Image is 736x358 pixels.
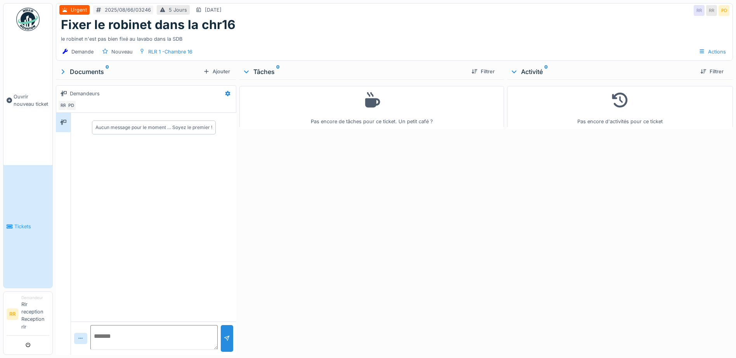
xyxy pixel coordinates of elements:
li: Rlr reception Reception rlr [21,295,49,334]
div: RR [58,100,69,111]
div: Tâches [242,67,465,76]
div: Filtrer [697,66,727,77]
sup: 0 [276,67,280,76]
div: Nouveau [111,48,133,55]
a: Tickets [3,165,52,287]
span: Ouvrir nouveau ticket [14,93,49,108]
a: Ouvrir nouveau ticket [3,35,52,165]
div: RR [694,5,705,16]
div: Documents [59,67,200,76]
div: 2025/08/66/03246 [105,6,151,14]
div: Demandeurs [70,90,100,97]
div: Activité [510,67,694,76]
div: PD [66,100,76,111]
div: Demande [71,48,94,55]
div: 5 Jours [169,6,187,14]
sup: 0 [544,67,548,76]
div: [DATE] [205,6,222,14]
div: Pas encore d'activités pour ce ticket [512,89,728,126]
div: PD [719,5,729,16]
div: Pas encore de tâches pour ce ticket. Un petit café ? [244,89,499,126]
span: Tickets [14,223,49,230]
img: Badge_color-CXgf-gQk.svg [16,8,40,31]
div: Aucun message pour le moment … Soyez le premier ! [95,124,212,131]
h1: Fixer le robinet dans la chr16 [61,17,236,32]
sup: 0 [106,67,109,76]
div: Ajouter [200,66,233,77]
div: Demandeur [21,295,49,301]
a: RR DemandeurRlr reception Reception rlr [7,295,49,336]
div: Actions [695,46,729,57]
div: RLR 1 -Chambre 16 [148,48,192,55]
div: Filtrer [468,66,498,77]
div: RR [706,5,717,16]
div: Urgent [71,6,87,14]
div: le robinet n'est pas bien fixé au lavabo dans la SDB [61,32,728,43]
li: RR [7,308,18,320]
